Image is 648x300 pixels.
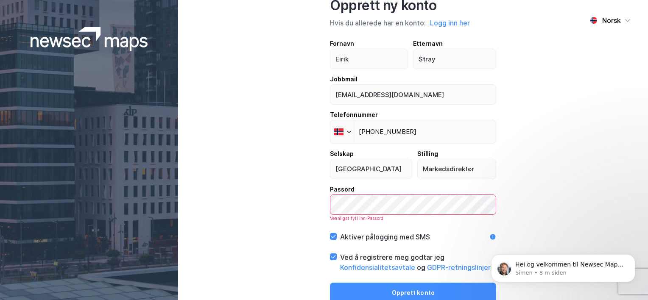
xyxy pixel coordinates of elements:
iframe: Intercom notifications melding [478,236,648,296]
div: Vennligst fyll inn Passord [330,215,496,222]
div: Stilling [417,149,497,159]
div: Ved å registrere meg godtar jeg og [340,252,496,272]
div: Norsk [602,15,621,25]
button: Logg inn her [427,17,472,28]
div: Etternavn [413,39,497,49]
div: Fornavn [330,39,408,49]
div: Hvis du allerede har en konto: [330,17,496,28]
div: Aktiver pålogging med SMS [340,232,430,242]
div: Selskap [330,149,412,159]
div: Telefonnummer [330,110,496,120]
img: logoWhite.bf58a803f64e89776f2b079ca2356427.svg [31,27,148,51]
div: Jobbmail [330,74,496,84]
input: Telefonnummer [330,120,496,144]
div: Norway: + 47 [330,120,354,143]
div: Passord [330,184,496,194]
